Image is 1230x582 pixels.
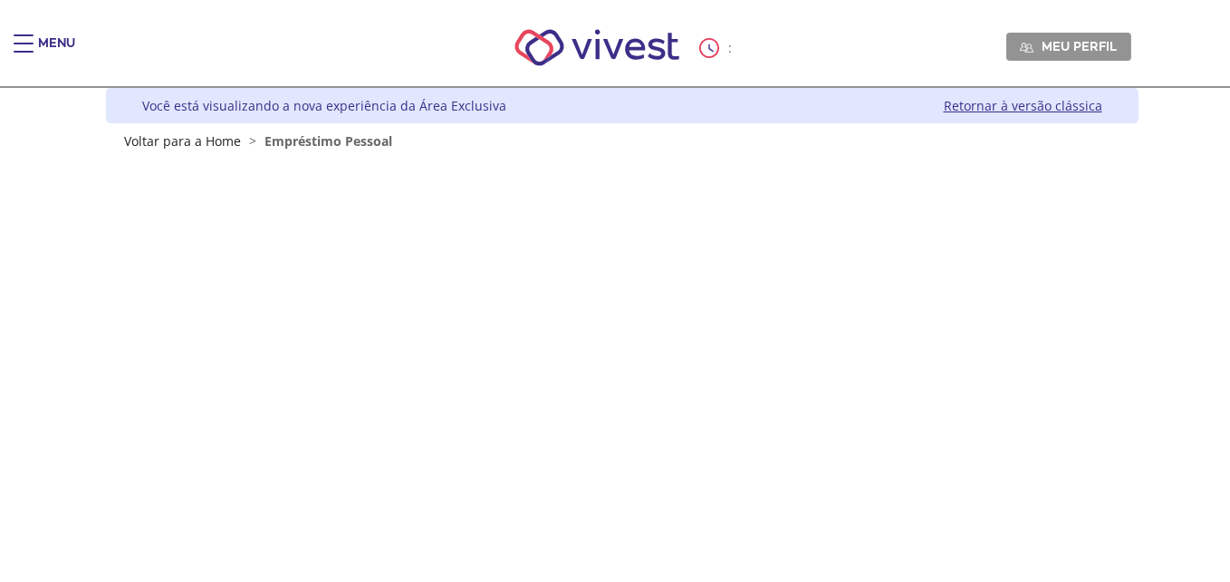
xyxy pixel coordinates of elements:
[1006,33,1131,60] a: Meu perfil
[699,38,735,58] div: :
[124,132,241,150] a: Voltar para a Home
[1042,38,1117,54] span: Meu perfil
[264,132,392,150] span: Empréstimo Pessoal
[1020,41,1033,54] img: Meu perfil
[495,9,700,86] img: Vivest
[245,132,261,150] span: >
[944,97,1102,114] a: Retornar à versão clássica
[142,97,506,114] div: Você está visualizando a nova experiência da Área Exclusiva
[38,34,75,71] div: Menu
